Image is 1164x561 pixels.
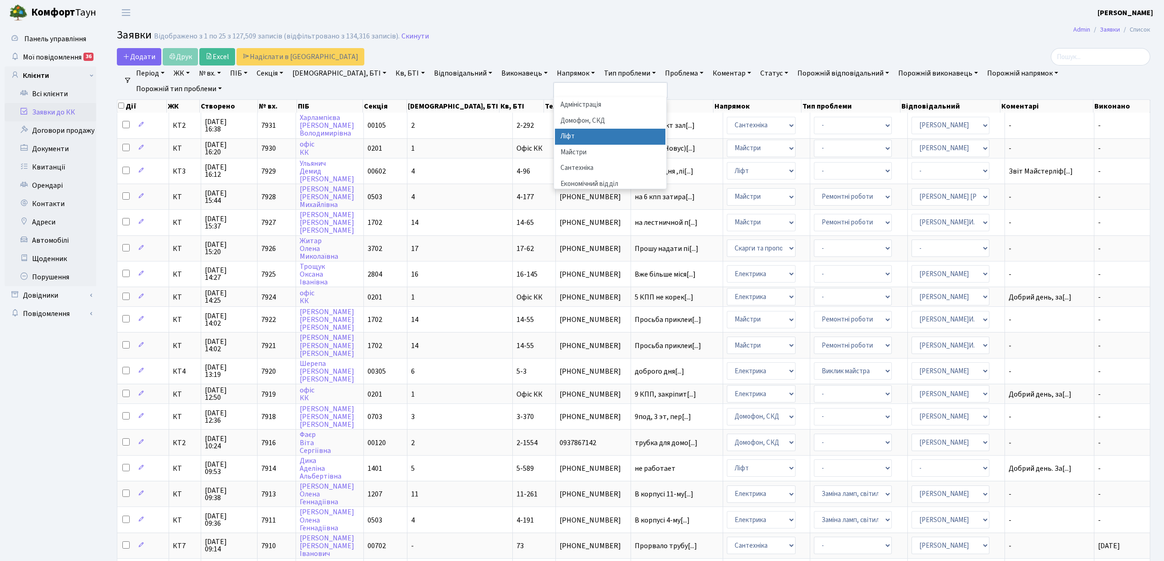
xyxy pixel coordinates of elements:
[199,48,235,65] a: Excel
[560,391,626,398] span: [PHONE_NUMBER]
[516,120,534,131] span: 2-292
[300,158,354,184] a: УльяничДемид[PERSON_NAME]
[401,32,429,41] a: Скинути
[261,489,276,499] span: 7913
[173,145,197,152] span: КТ
[411,489,418,499] span: 11
[300,210,354,235] a: [PERSON_NAME][PERSON_NAME][PERSON_NAME]
[368,541,386,551] span: 00702
[757,65,792,81] a: Статус
[1098,120,1101,131] span: -
[253,65,287,81] a: Секція
[560,368,626,375] span: [PHONE_NUMBER]
[173,368,197,375] span: КТ4
[411,463,415,474] span: 5
[132,81,225,97] a: Порожній тип проблеми
[1098,489,1101,499] span: -
[300,507,354,533] a: [PERSON_NAME]ОленаГеннадіївна
[173,219,197,226] span: КТ
[261,515,276,525] span: 7911
[5,30,96,48] a: Панель управління
[173,271,197,278] span: КТ
[1100,25,1120,34] a: Заявки
[31,5,75,20] b: Комфорт
[1098,366,1101,376] span: -
[661,65,707,81] a: Проблема
[635,341,701,351] span: Просьба приклеи[...]
[516,192,534,202] span: 4-177
[516,143,543,153] span: Офіс КК
[895,65,982,81] a: Порожній виконавець
[516,412,534,422] span: 3-370
[368,218,382,228] span: 1702
[1060,20,1164,39] nav: breadcrumb
[516,244,534,254] span: 17-62
[411,269,418,279] span: 16
[714,100,802,113] th: Напрямок
[709,65,755,81] a: Коментар
[173,122,197,129] span: КТ2
[205,312,254,327] span: [DATE] 14:02
[173,193,197,201] span: КТ
[31,5,96,21] span: Таун
[635,292,693,302] span: 5 КПП не корек[...]
[368,143,382,153] span: 0201
[115,5,137,20] button: Переключити навігацію
[1093,100,1150,113] th: Виконано
[1098,192,1101,202] span: -
[553,65,598,81] a: Напрямок
[1009,245,1090,252] span: -
[1009,122,1090,129] span: -
[1009,368,1090,375] span: -
[368,412,382,422] span: 0703
[368,192,382,202] span: 0503
[1009,271,1090,278] span: -
[560,316,626,323] span: [PHONE_NUMBER]
[555,113,665,129] li: Домофон, СКД
[560,490,626,498] span: [PHONE_NUMBER]
[300,261,328,287] a: ТрощукОксанаІванівна
[1098,515,1101,525] span: -
[1009,292,1071,302] span: Добрий день, за[...]
[297,100,363,113] th: ПІБ
[392,65,428,81] a: Кв, БТІ
[500,100,544,113] th: Кв, БТІ
[411,438,415,448] span: 2
[5,48,96,66] a: Мої повідомлення36
[635,218,697,228] span: на лестничной п[...]
[205,241,254,256] span: [DATE] 15:20
[368,463,382,474] span: 1401
[173,294,197,301] span: КТ
[300,113,354,138] a: Харлампієва[PERSON_NAME]Володимирівна
[560,245,626,252] span: [PHONE_NUMBER]
[205,190,254,204] span: [DATE] 15:44
[983,65,1062,81] a: Порожній напрямок
[205,487,254,501] span: [DATE] 09:38
[600,65,659,81] a: Тип проблеми
[300,184,354,210] a: [PERSON_NAME][PERSON_NAME]Михайлівна
[261,269,276,279] span: 7925
[368,389,382,399] span: 0201
[5,305,96,323] a: Повідомлення
[300,359,354,384] a: Шерепа[PERSON_NAME][PERSON_NAME]
[1098,315,1101,325] span: -
[635,315,701,325] span: Просьба приклеи[...]
[261,341,276,351] span: 7921
[5,213,96,231] a: Адреси
[1009,490,1090,498] span: -
[261,438,276,448] span: 7916
[368,292,382,302] span: 0201
[1009,193,1090,201] span: -
[1098,143,1101,153] span: -
[205,289,254,304] span: [DATE] 14:25
[368,366,386,376] span: 00305
[5,195,96,213] a: Контакти
[635,366,684,376] span: доброго дня[...]
[1009,316,1090,323] span: -
[560,413,626,420] span: [PHONE_NUMBER]
[1051,48,1150,65] input: Пошук...
[173,168,197,175] span: КТ3
[5,231,96,250] a: Автомобілі
[516,341,534,351] span: 14-55
[200,100,258,113] th: Створено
